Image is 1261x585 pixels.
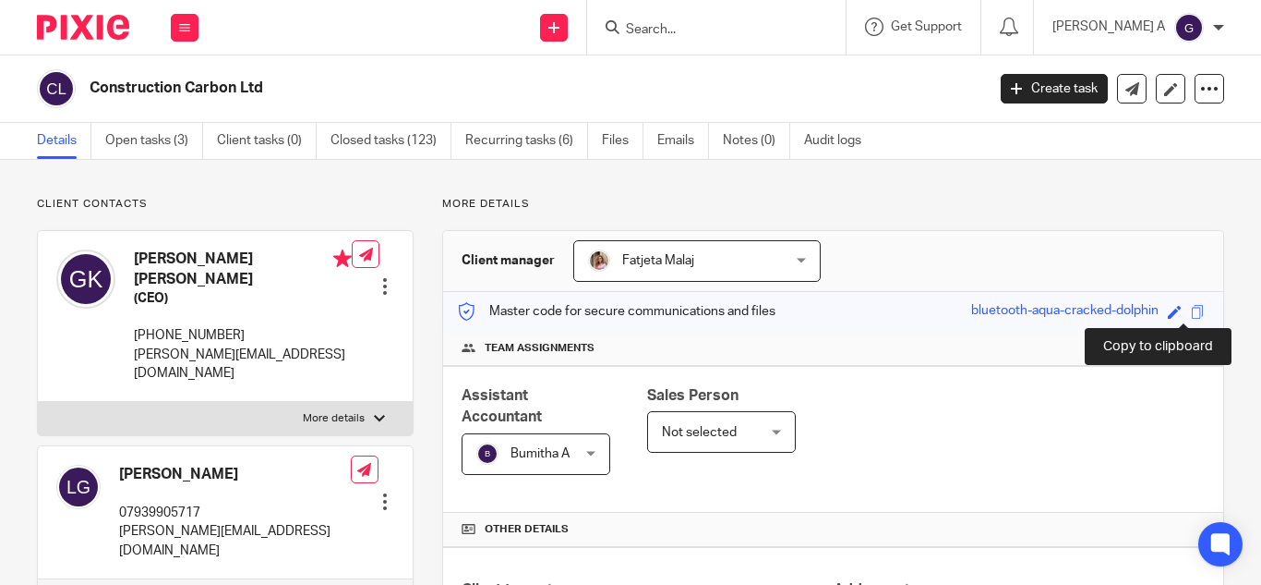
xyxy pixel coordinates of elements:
[485,522,569,537] span: Other details
[1174,13,1204,43] img: svg%3E
[56,465,101,509] img: svg%3E
[90,79,797,98] h2: Construction Carbon Ltd
[134,250,352,289] h4: [PERSON_NAME] [PERSON_NAME]
[1001,74,1108,104] a: Create task
[134,326,352,345] p: [PHONE_NUMBER]
[971,301,1159,323] div: bluetooth-aqua-cracked-dolphin
[476,443,498,465] img: svg%3E
[602,123,643,159] a: Files
[462,251,555,270] h3: Client manager
[647,388,739,403] span: Sales Person
[134,346,352,384] p: [PERSON_NAME][EMAIL_ADDRESS][DOMAIN_NAME]
[303,411,365,426] p: More details
[457,302,775,321] p: Master code for secure communications and files
[37,197,414,212] p: Client contacts
[1052,18,1165,36] p: [PERSON_NAME] A
[217,123,317,159] a: Client tasks (0)
[119,522,351,560] p: [PERSON_NAME][EMAIL_ADDRESS][DOMAIN_NAME]
[485,341,594,356] span: Team assignments
[622,254,694,267] span: Fatjeta Malaj
[56,250,115,309] img: svg%3E
[657,123,709,159] a: Emails
[37,15,129,40] img: Pixie
[723,123,790,159] a: Notes (0)
[134,289,352,308] h5: (CEO)
[462,388,542,424] span: Assistant Accountant
[442,197,1224,212] p: More details
[891,20,962,33] span: Get Support
[804,123,875,159] a: Audit logs
[105,123,203,159] a: Open tasks (3)
[662,426,737,439] span: Not selected
[333,250,352,268] i: Primary
[37,123,91,159] a: Details
[510,447,570,460] span: Bumitha A
[465,123,588,159] a: Recurring tasks (6)
[624,22,790,39] input: Search
[119,465,351,484] h4: [PERSON_NAME]
[330,123,451,159] a: Closed tasks (123)
[588,250,610,272] img: MicrosoftTeams-image%20(5).png
[119,504,351,522] p: 07939905717
[37,69,76,108] img: svg%3E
